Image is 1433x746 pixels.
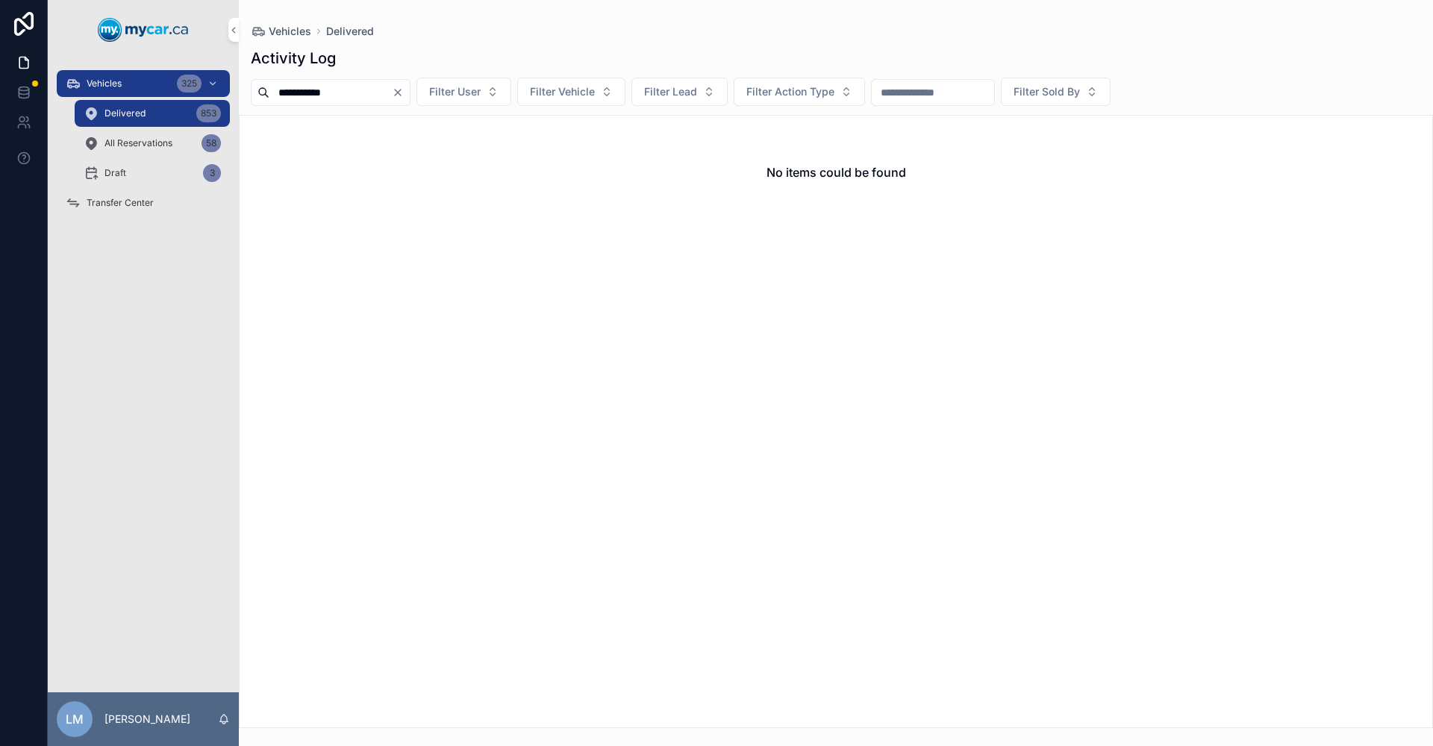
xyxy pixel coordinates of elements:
[177,75,202,93] div: 325
[644,84,697,99] span: Filter Lead
[104,107,146,119] span: Delivered
[75,130,230,157] a: All Reservations58
[429,84,481,99] span: Filter User
[326,24,374,39] a: Delivered
[251,48,336,69] h1: Activity Log
[203,164,221,182] div: 3
[87,78,122,90] span: Vehicles
[269,24,311,39] span: Vehicles
[734,78,865,106] button: Select Button
[767,163,906,181] h2: No items could be found
[251,24,311,39] a: Vehicles
[416,78,511,106] button: Select Button
[196,104,221,122] div: 853
[1001,78,1111,106] button: Select Button
[104,712,190,727] p: [PERSON_NAME]
[530,84,595,99] span: Filter Vehicle
[98,18,189,42] img: App logo
[392,87,410,98] button: Clear
[75,160,230,186] a: Draft3
[48,60,239,236] div: scrollable content
[517,78,625,106] button: Select Button
[746,84,834,99] span: Filter Action Type
[1014,84,1080,99] span: Filter Sold By
[104,167,126,179] span: Draft
[66,710,84,728] span: LM
[202,134,221,152] div: 58
[75,100,230,127] a: Delivered853
[631,78,728,106] button: Select Button
[104,137,172,149] span: All Reservations
[57,70,230,97] a: Vehicles325
[57,189,230,216] a: Transfer Center
[87,197,154,209] span: Transfer Center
